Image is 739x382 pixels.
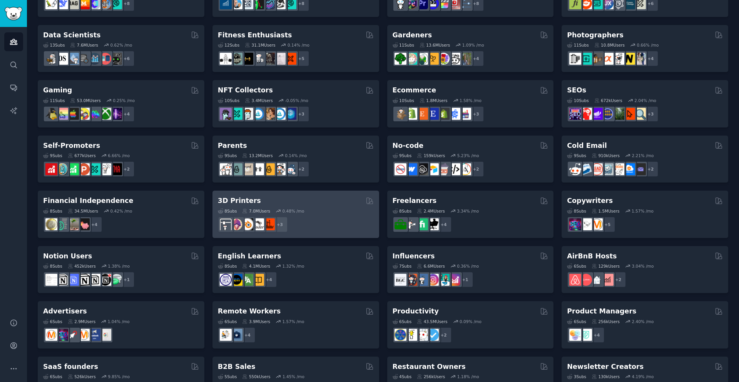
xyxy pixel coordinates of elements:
[263,53,275,65] img: fitness30plus
[43,319,62,324] div: 6 Sub s
[393,141,424,151] h2: No-code
[110,42,132,48] div: 0.62 % /mo
[405,274,417,286] img: socialmedia
[220,218,232,230] img: 3Dprinting
[78,163,90,175] img: ProductHunters
[569,53,581,65] img: analog
[43,374,62,379] div: 6 Sub s
[427,274,439,286] img: InstagramMarketing
[395,163,406,175] img: nocode
[427,53,439,65] img: GardeningUK
[448,53,460,65] img: UrbanGardening
[592,153,620,158] div: 910k Users
[405,53,417,65] img: succulents
[436,327,452,343] div: + 2
[272,216,288,233] div: + 3
[567,307,636,316] h2: Product Managers
[417,208,445,214] div: 2.4M Users
[43,362,98,372] h2: SaaS founders
[113,98,135,103] div: 0.25 % /mo
[468,50,484,67] div: + 4
[108,263,130,269] div: 1.38 % /mo
[231,163,242,175] img: SingleParents
[108,374,130,379] div: 9.85 % /mo
[68,263,96,269] div: 452k Users
[261,271,277,288] div: + 4
[589,327,605,343] div: + 4
[67,329,79,341] img: PPC
[393,374,412,379] div: 4 Sub s
[448,163,460,175] img: NoCodeMovement
[68,374,96,379] div: 526k Users
[263,163,275,175] img: NewParents
[623,163,635,175] img: B2BSaaS
[56,274,68,286] img: notioncreations
[405,108,417,120] img: shopify
[569,274,581,286] img: airbnb_hosts
[580,108,592,120] img: TechSEO
[634,53,646,65] img: WeddingPhotography
[218,307,281,316] h2: Remote Workers
[393,263,412,269] div: 7 Sub s
[427,329,439,341] img: getdisciplined
[569,108,581,120] img: SEO_Digital_Marketing
[218,141,247,151] h2: Parents
[393,42,414,48] div: 11 Sub s
[567,319,586,324] div: 6 Sub s
[43,263,62,269] div: 8 Sub s
[263,108,275,120] img: CryptoArt
[293,50,309,67] div: + 5
[43,196,133,206] h2: Financial Independence
[245,42,275,48] div: 31.1M Users
[417,374,445,379] div: 256k Users
[427,163,439,175] img: Airtable
[67,108,79,120] img: macgaming
[43,251,92,261] h2: Notion Users
[56,53,68,65] img: datascience
[110,163,122,175] img: TestMyApp
[231,108,242,120] img: NFTMarketplace
[218,263,237,269] div: 8 Sub s
[417,153,445,158] div: 159k Users
[416,108,428,120] img: Etsy
[70,98,100,103] div: 53.0M Users
[567,98,589,103] div: 10 Sub s
[263,218,275,230] img: FixMyPrint
[293,161,309,177] div: + 2
[242,374,270,379] div: 550k Users
[283,263,304,269] div: 1.32 % /mo
[438,274,450,286] img: influencermarketing
[632,319,654,324] div: 2.40 % /mo
[459,53,471,65] img: GardenersWorld
[393,319,412,324] div: 6 Sub s
[231,53,242,65] img: GymMotivation
[108,153,130,158] div: 6.66 % /mo
[78,108,90,120] img: GamerPals
[393,362,466,372] h2: Restaurant Owners
[591,108,603,120] img: seogrowth
[612,53,624,65] img: canon
[567,362,644,372] h2: Newsletter Creators
[288,42,309,48] div: 0.14 % /mo
[119,106,135,122] div: + 4
[218,319,237,324] div: 6 Sub s
[218,85,273,95] h2: NFT Collectors
[218,153,237,158] div: 9 Sub s
[427,218,439,230] img: Freelancers
[405,163,417,175] img: webflow
[274,163,286,175] img: parentsofmultiples
[99,274,111,286] img: BestNotionTemplates
[43,141,100,151] h2: Self-Promoters
[594,98,622,103] div: 672k Users
[283,319,304,324] div: 1.57 % /mo
[580,218,592,230] img: KeepWriting
[580,329,592,341] img: ProductMgmt
[45,329,57,341] img: marketing
[436,216,452,233] div: + 4
[110,108,122,120] img: TwitchStreaming
[395,329,406,341] img: LifeProTips
[78,329,90,341] img: advertising
[416,163,428,175] img: NoCodeSaaS
[438,53,450,65] img: flowers
[567,42,589,48] div: 11 Sub s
